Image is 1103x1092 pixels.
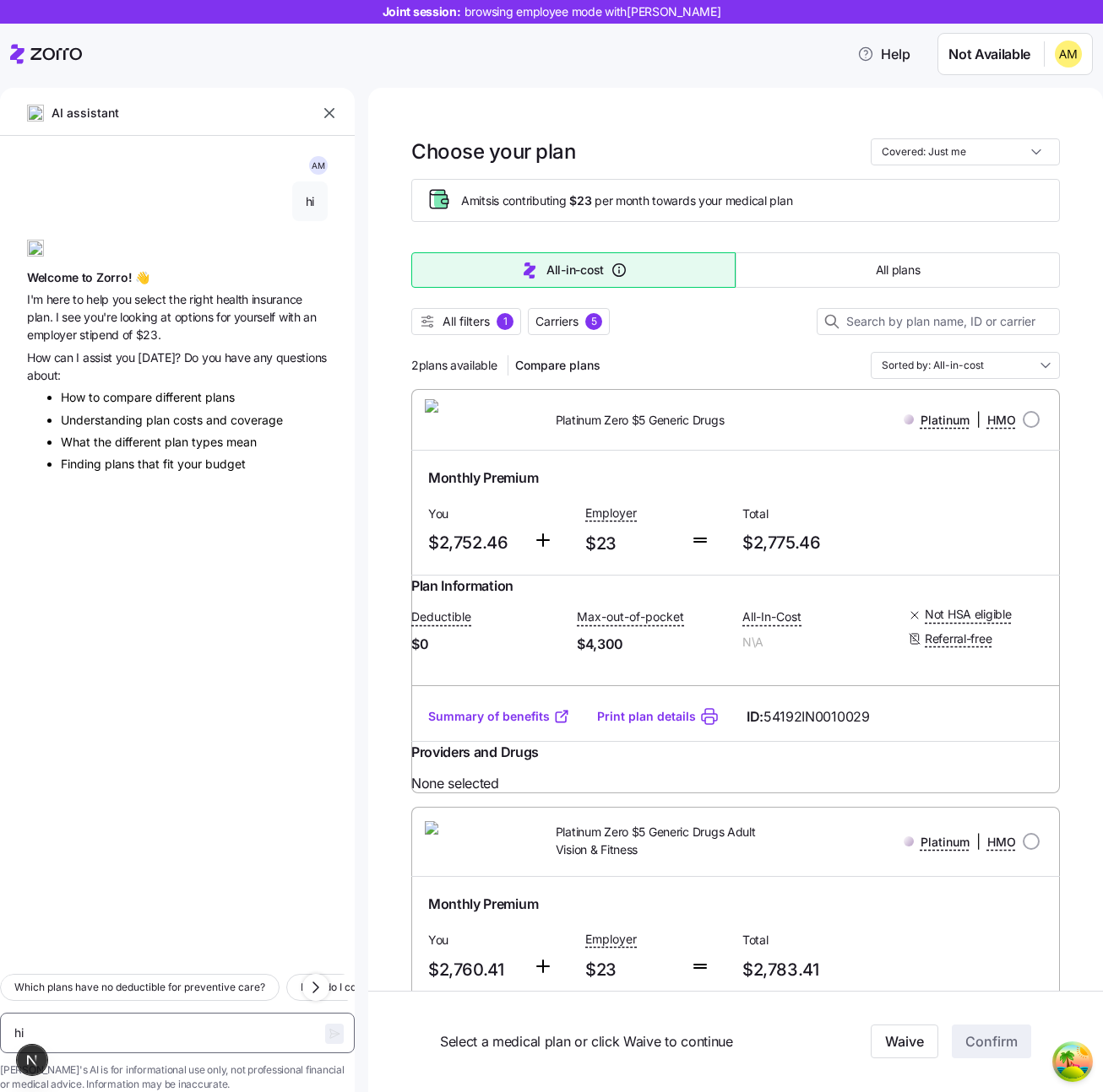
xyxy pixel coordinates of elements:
[556,412,725,429] span: Platinum Zero $5 Generic Drugs
[742,956,886,984] span: $2,783.41
[921,834,970,851] span: Platinum
[115,435,165,449] span: different
[279,310,303,324] span: with
[411,138,575,165] h1: Choose your plan
[411,773,1060,794] span: None selected
[597,708,696,725] a: Print plan details
[383,3,721,20] span: Joint session:
[301,979,481,996] span: How do I compare plans by total cost?
[112,292,135,306] span: you
[61,457,105,471] span: Finding
[136,327,161,342] span: $23.
[216,310,234,324] span: for
[585,530,676,558] span: $23
[27,350,54,365] span: How
[303,310,316,324] span: an
[1055,41,1082,68] img: becec7252b289e15d334c86896fef6dd
[425,821,529,862] img: CareSource
[428,894,538,915] span: Monthly Premium
[134,292,169,306] span: select
[226,435,257,449] span: mean
[138,457,163,471] span: that
[871,352,1060,379] input: Order by dropdown
[569,192,591,209] span: $23
[577,634,729,655] span: $4,300
[440,1031,829,1052] span: Select a medical plan or click Waive to continue
[411,608,471,625] span: Deductible
[205,457,246,471] span: budget
[61,435,94,449] span: What
[205,390,235,404] span: plans
[105,457,138,471] span: plans
[556,824,781,858] span: Platinum Zero $5 Generic Drugs Adult Vision & Fitness
[216,292,252,306] span: health
[411,357,497,374] span: 2 plans available
[461,192,792,209] span: Amits is contributing per month towards your medical plan
[428,468,538,489] span: Monthly Premium
[871,1025,938,1059] button: Waive
[411,576,513,597] span: Plan Information
[252,292,302,306] span: insurance
[428,956,519,984] span: $2,760.41
[83,350,116,365] span: assist
[515,357,600,374] span: Compare plans
[952,1025,1031,1059] button: Confirm
[27,270,328,285] h1: Welcome to Zorro! 👋
[202,350,225,365] span: you
[177,457,205,471] span: your
[585,313,602,330] div: 5
[189,292,216,306] span: right
[411,634,563,655] span: $0
[231,413,283,427] span: coverage
[89,390,103,404] span: to
[904,409,1016,430] div: |
[120,310,160,324] span: looking
[428,932,519,949] span: You
[61,413,146,427] span: Understanding
[921,412,970,429] span: Platinum
[234,310,279,324] span: yourself
[146,413,173,427] span: plan
[103,390,155,404] span: compare
[73,292,86,306] span: to
[54,350,77,365] span: can
[56,310,62,324] span: I
[306,193,314,210] span: hi
[79,327,122,342] span: stipend
[742,608,801,625] span: All-In-Cost
[747,706,870,727] span: ID:
[987,834,1016,851] span: HMO
[286,974,496,1001] button: How do I compare plans by total cost?
[742,505,886,522] span: Total
[857,44,910,64] span: Help
[27,368,61,382] span: about:
[925,630,992,647] span: Referral-free
[27,105,44,122] img: ai-icon.png
[94,435,115,449] span: the
[27,327,79,342] span: employer
[508,352,607,379] button: Compare plans
[61,390,89,404] span: How
[428,529,519,557] span: $2,752.46
[817,308,1060,335] input: Search by plan name, ID or carrier
[225,350,253,365] span: have
[742,634,894,651] span: N\A
[276,350,327,365] span: questions
[169,292,189,306] span: the
[51,104,120,122] span: AI assistant
[122,327,136,342] span: of
[425,399,529,440] img: CareSource
[62,310,84,324] span: see
[965,1032,1018,1052] span: Confirm
[585,505,637,522] span: Employer
[904,831,1016,852] div: |
[876,262,920,278] span: All plans
[948,44,1030,65] span: Not Available
[546,262,604,278] span: All-in-cost
[577,608,684,625] span: Max-out-of-pocket
[428,708,570,725] a: Summary of benefits
[155,390,205,404] span: different
[428,505,519,522] span: You
[173,413,206,427] span: costs
[165,435,192,449] span: plan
